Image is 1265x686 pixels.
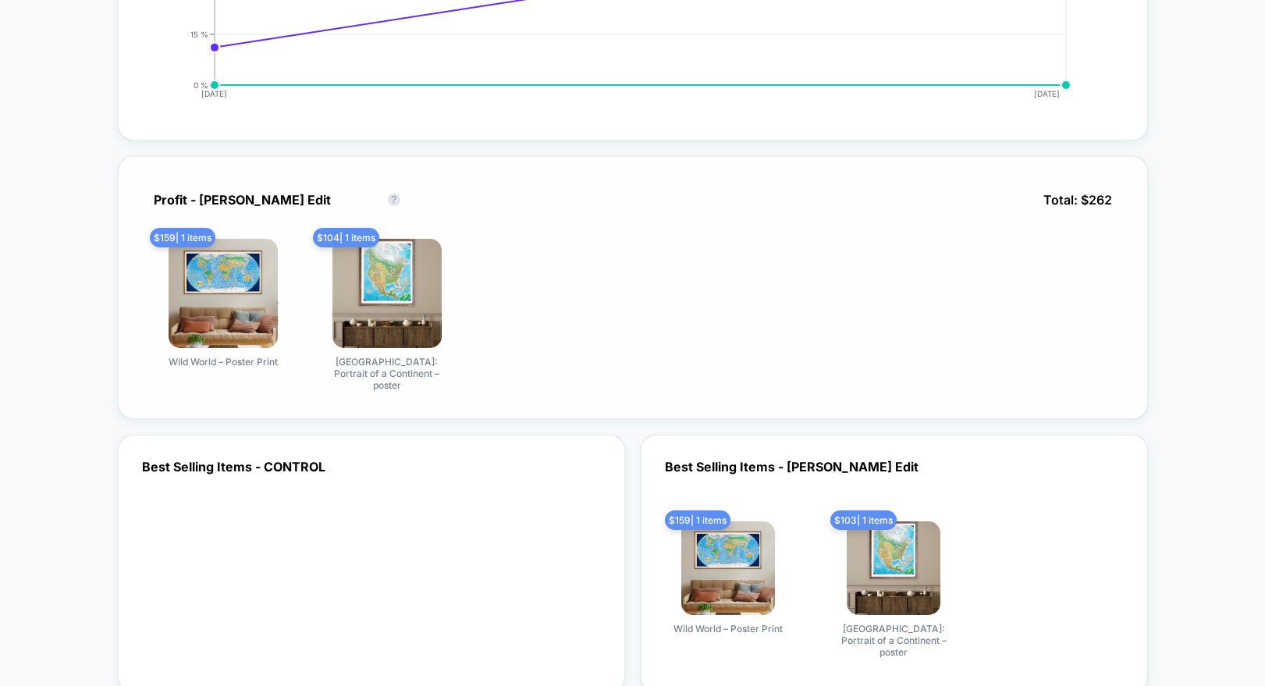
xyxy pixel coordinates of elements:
[665,510,730,530] span: $ 159 | 1 items
[150,228,215,247] span: $ 159 | 1 items
[329,356,446,391] span: [GEOGRAPHIC_DATA]: Portrait of a Continent – poster
[673,623,783,634] span: Wild World – Poster Print
[332,239,442,348] img: North America: Portrait of a Continent – poster
[169,356,278,368] span: Wild World – Poster Print
[169,239,278,348] img: Wild World – Poster Print
[1034,89,1060,98] tspan: [DATE]
[388,194,400,206] button: ?
[830,510,897,530] span: $ 103 | 1 items
[190,29,208,38] tspan: 15 %
[202,89,228,98] tspan: [DATE]
[835,623,952,658] span: [GEOGRAPHIC_DATA]: Portrait of a Continent – poster
[847,521,940,615] img: produt
[681,521,775,615] img: produt
[194,80,208,89] tspan: 0 %
[1036,184,1120,215] span: Total: $ 262
[313,228,379,247] span: $ 104 | 1 items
